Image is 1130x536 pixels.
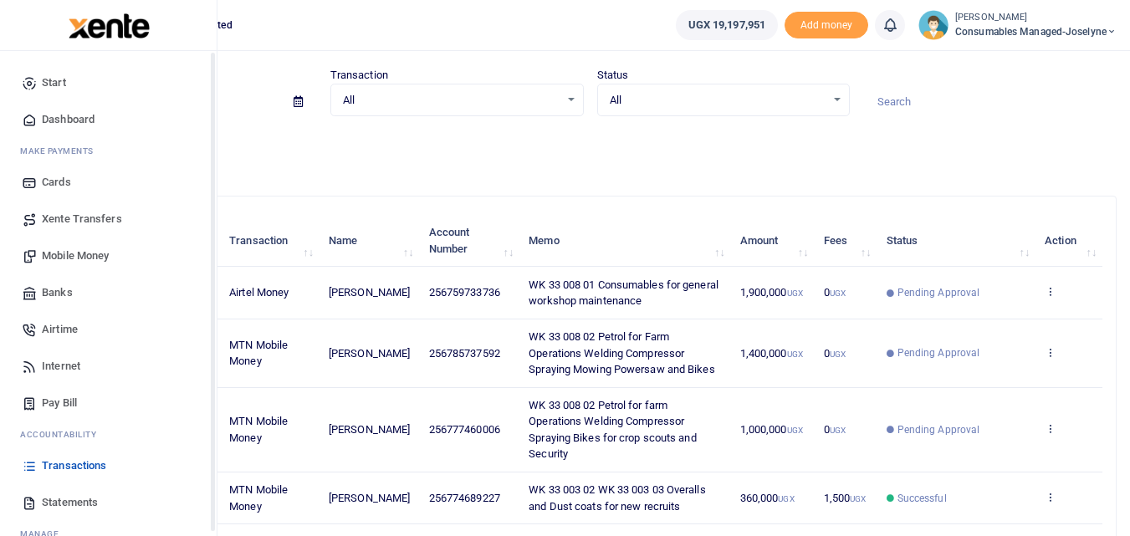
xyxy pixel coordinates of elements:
span: 1,400,000 [740,347,803,360]
span: WK 33 008 02 Petrol for farm Operations Welding Compressor Spraying Bikes for crop scouts and Sec... [529,399,696,461]
li: M [13,138,203,164]
span: 256777460006 [429,423,500,436]
span: Statements [42,494,98,511]
span: 360,000 [740,492,795,504]
span: [PERSON_NAME] [329,286,410,299]
p: Download [64,136,1117,154]
span: ake Payments [28,145,94,157]
span: 1,500 [824,492,867,504]
span: Xente Transfers [42,211,122,227]
span: MTN Mobile Money [229,483,288,513]
a: profile-user [PERSON_NAME] Consumables managed-Joselyne [918,10,1117,40]
span: 256785737592 [429,347,500,360]
th: Memo: activate to sort column ascending [519,215,730,267]
span: MTN Mobile Money [229,339,288,368]
small: UGX [778,494,794,503]
span: Pay Bill [42,395,77,411]
th: Amount: activate to sort column ascending [730,215,814,267]
small: UGX [787,288,803,298]
a: UGX 19,197,951 [676,10,778,40]
span: WK 33 008 02 Petrol for Farm Operations Welding Compressor Spraying Mowing Powersaw and Bikes [529,330,714,375]
span: Airtel Money [229,286,289,299]
a: Mobile Money [13,237,203,274]
a: Statements [13,484,203,521]
small: UGX [830,350,846,359]
span: [PERSON_NAME] [329,423,410,436]
small: [PERSON_NAME] [955,11,1117,25]
li: Wallet ballance [669,10,785,40]
small: UGX [830,288,846,298]
span: Mobile Money [42,248,109,264]
a: Start [13,64,203,101]
th: Transaction: activate to sort column ascending [220,215,320,267]
th: Status: activate to sort column ascending [877,215,1035,267]
span: WK 33 008 01 Consumables for general workshop maintenance [529,278,718,308]
a: Transactions [13,447,203,484]
a: Internet [13,348,203,385]
a: Pay Bill [13,385,203,421]
span: Start [42,74,66,91]
small: UGX [787,426,803,435]
span: 256774689227 [429,492,500,504]
span: Pending Approval [897,345,980,360]
span: Add money [785,12,868,39]
span: WK 33 003 02 WK 33 003 03 Overalls and Dust coats for new recruits [529,483,705,513]
img: logo-large [69,13,150,38]
a: Xente Transfers [13,201,203,237]
span: UGX 19,197,951 [688,17,765,33]
li: Toup your wallet [785,12,868,39]
a: Dashboard [13,101,203,138]
th: Action: activate to sort column ascending [1035,215,1102,267]
th: Fees: activate to sort column ascending [814,215,877,267]
span: Pending Approval [897,285,980,300]
span: MTN Mobile Money [229,415,288,444]
label: Status [597,67,629,84]
span: Dashboard [42,111,95,128]
span: 0 [824,286,846,299]
a: logo-small logo-large logo-large [67,18,150,31]
span: Internet [42,358,80,375]
span: Cards [42,174,71,191]
span: Consumables managed-Joselyne [955,24,1117,39]
span: All [610,92,826,109]
input: Search [863,88,1117,116]
a: Add money [785,18,868,30]
span: Transactions [42,457,106,474]
span: Pending Approval [897,422,980,437]
small: UGX [787,350,803,359]
span: 256759733736 [429,286,500,299]
span: Banks [42,284,73,301]
span: 0 [824,423,846,436]
small: UGX [830,426,846,435]
img: profile-user [918,10,948,40]
span: Airtime [42,321,78,338]
a: Banks [13,274,203,311]
th: Name: activate to sort column ascending [320,215,420,267]
small: UGX [850,494,866,503]
span: 1,000,000 [740,423,803,436]
span: [PERSON_NAME] [329,347,410,360]
th: Account Number: activate to sort column ascending [419,215,519,267]
label: Transaction [330,67,388,84]
span: All [343,92,560,109]
span: Successful [897,491,947,506]
a: Airtime [13,311,203,348]
span: [PERSON_NAME] [329,492,410,504]
li: Ac [13,421,203,447]
span: 0 [824,347,846,360]
a: Cards [13,164,203,201]
span: 1,900,000 [740,286,803,299]
span: countability [33,428,96,441]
